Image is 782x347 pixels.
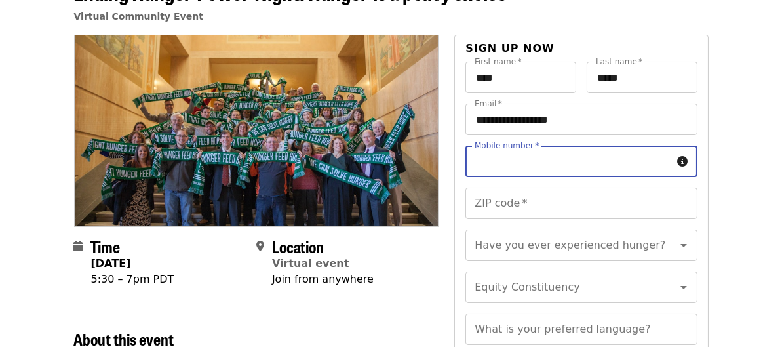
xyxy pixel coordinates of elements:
[465,104,697,135] input: Email
[272,235,324,258] span: Location
[74,240,83,253] i: calendar icon
[75,35,439,226] img: Ending Hunger Power Night: Hunger is a policy choice organized by Oregon Food Bank
[475,100,502,108] label: Email
[91,272,174,287] div: 5:30 – 7pm PDT
[465,146,672,177] input: Mobile number
[465,42,555,54] span: Sign up now
[465,62,576,93] input: First name
[272,257,349,270] a: Virtual event
[465,314,697,345] input: What is your preferred language?
[587,62,697,93] input: Last name
[272,273,374,285] span: Join from anywhere
[465,188,697,219] input: ZIP code
[678,155,688,168] i: circle-info icon
[475,58,522,66] label: First name
[596,58,642,66] label: Last name
[74,11,203,22] a: Virtual Community Event
[256,240,264,253] i: map-marker-alt icon
[475,142,539,150] label: Mobile number
[91,257,131,270] strong: [DATE]
[674,236,693,255] button: Open
[674,278,693,296] button: Open
[91,235,121,258] span: Time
